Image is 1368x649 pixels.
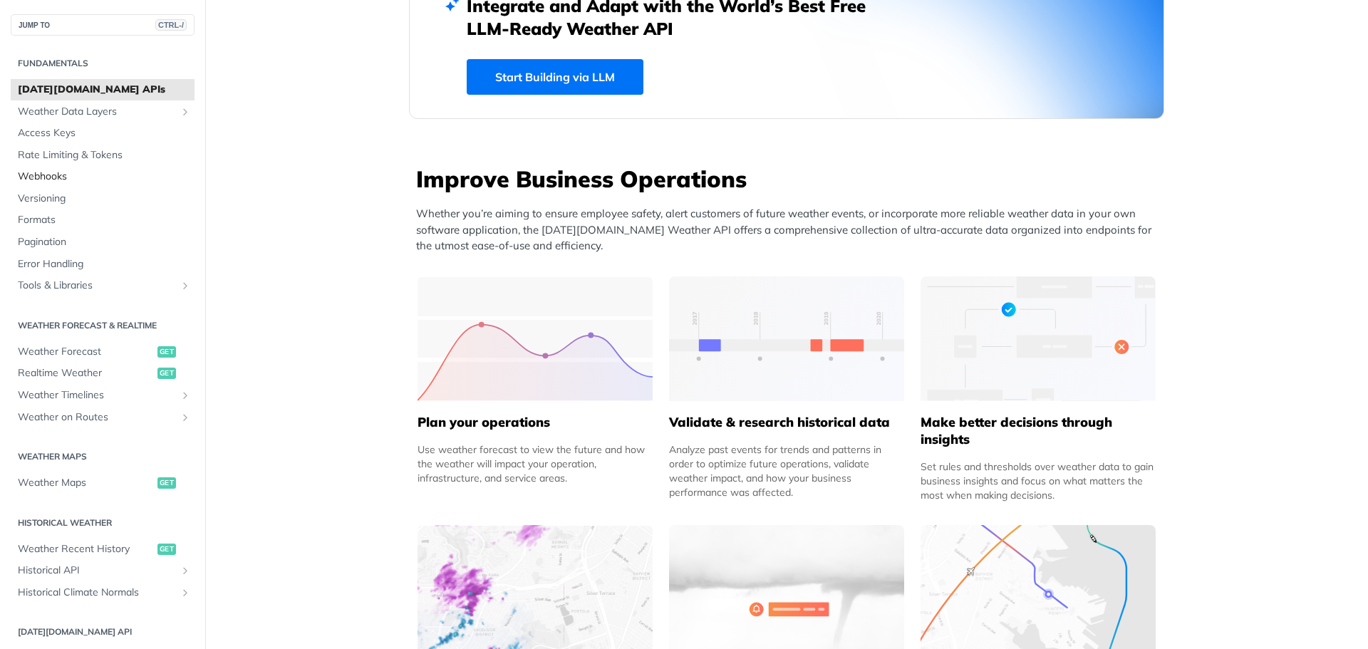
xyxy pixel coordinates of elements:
[18,83,191,97] span: [DATE][DOMAIN_NAME] APIs
[157,346,176,358] span: get
[11,319,195,332] h2: Weather Forecast & realtime
[18,410,176,425] span: Weather on Routes
[416,163,1164,194] h3: Improve Business Operations
[467,59,643,95] a: Start Building via LLM
[11,539,195,560] a: Weather Recent Historyget
[11,385,195,406] a: Weather TimelinesShow subpages for Weather Timelines
[11,560,195,581] a: Historical APIShow subpages for Historical API
[18,257,191,271] span: Error Handling
[11,582,195,603] a: Historical Climate NormalsShow subpages for Historical Climate Normals
[418,442,653,485] div: Use weather forecast to view the future and how the weather will impact your operation, infrastru...
[180,565,191,576] button: Show subpages for Historical API
[18,235,191,249] span: Pagination
[180,106,191,118] button: Show subpages for Weather Data Layers
[11,101,195,123] a: Weather Data LayersShow subpages for Weather Data Layers
[921,460,1156,502] div: Set rules and thresholds over weather data to gain business insights and focus on what matters th...
[11,341,195,363] a: Weather Forecastget
[11,188,195,209] a: Versioning
[11,450,195,463] h2: Weather Maps
[418,276,653,401] img: 39565e8-group-4962x.svg
[669,414,904,431] h5: Validate & research historical data
[157,544,176,555] span: get
[180,390,191,401] button: Show subpages for Weather Timelines
[180,587,191,598] button: Show subpages for Historical Climate Normals
[18,126,191,140] span: Access Keys
[11,275,195,296] a: Tools & LibrariesShow subpages for Tools & Libraries
[18,586,176,600] span: Historical Climate Normals
[157,477,176,489] span: get
[18,345,154,359] span: Weather Forecast
[11,145,195,166] a: Rate Limiting & Tokens
[18,366,154,380] span: Realtime Weather
[11,472,195,494] a: Weather Mapsget
[18,148,191,162] span: Rate Limiting & Tokens
[157,368,176,379] span: get
[11,363,195,384] a: Realtime Weatherget
[11,123,195,144] a: Access Keys
[18,388,176,403] span: Weather Timelines
[18,476,154,490] span: Weather Maps
[11,407,195,428] a: Weather on RoutesShow subpages for Weather on Routes
[180,280,191,291] button: Show subpages for Tools & Libraries
[18,192,191,206] span: Versioning
[418,414,653,431] h5: Plan your operations
[11,516,195,529] h2: Historical Weather
[18,105,176,119] span: Weather Data Layers
[921,414,1156,448] h5: Make better decisions through insights
[180,412,191,423] button: Show subpages for Weather on Routes
[11,57,195,70] h2: Fundamentals
[416,206,1164,254] p: Whether you’re aiming to ensure employee safety, alert customers of future weather events, or inc...
[11,166,195,187] a: Webhooks
[11,232,195,253] a: Pagination
[11,209,195,231] a: Formats
[669,442,904,499] div: Analyze past events for trends and patterns in order to optimize future operations, validate weat...
[11,625,195,638] h2: [DATE][DOMAIN_NAME] API
[921,276,1156,401] img: a22d113-group-496-32x.svg
[18,564,176,578] span: Historical API
[669,276,904,401] img: 13d7ca0-group-496-2.svg
[155,19,187,31] span: CTRL-/
[11,79,195,100] a: [DATE][DOMAIN_NAME] APIs
[18,279,176,293] span: Tools & Libraries
[18,170,191,184] span: Webhooks
[18,213,191,227] span: Formats
[18,542,154,556] span: Weather Recent History
[11,254,195,275] a: Error Handling
[11,14,195,36] button: JUMP TOCTRL-/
